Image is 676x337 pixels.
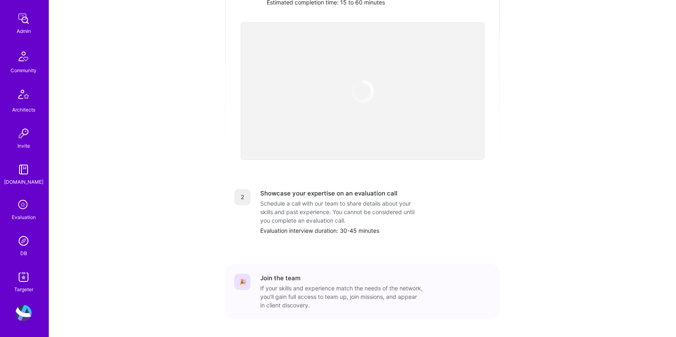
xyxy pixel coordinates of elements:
img: loading [350,79,375,103]
div: Admin [17,27,31,35]
div: Community [11,66,37,75]
img: guide book [15,161,32,178]
div: 2 [234,189,251,205]
div: If your skills and experience match the needs of the network, you’ll gain full access to team up,... [260,284,423,309]
img: Invite [15,125,32,142]
div: [DOMAIN_NAME] [4,178,43,186]
img: User Avatar [15,305,32,321]
a: User Avatar [13,305,34,321]
img: Skill Targeter [15,269,32,285]
div: Architects [12,105,35,114]
img: Admin Search [15,233,32,249]
div: Evaluation [12,213,36,221]
img: Architects [14,86,33,105]
div: Showcase your expertise on an evaluation call [260,189,397,197]
div: Invite [17,142,30,150]
img: Community [14,47,33,66]
div: Evaluation interview duration: 30-45 minutes [260,226,491,235]
div: Join the team [260,274,300,282]
iframe: video [241,22,484,160]
div: DB [20,249,27,258]
div: Targeter [14,285,33,294]
div: 🎉 [234,274,251,290]
div: Schedule a call with our team to share details about your skills and past experience. You cannot ... [260,199,423,225]
i: icon SelectionTeam [16,197,31,213]
img: admin teamwork [15,11,32,27]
